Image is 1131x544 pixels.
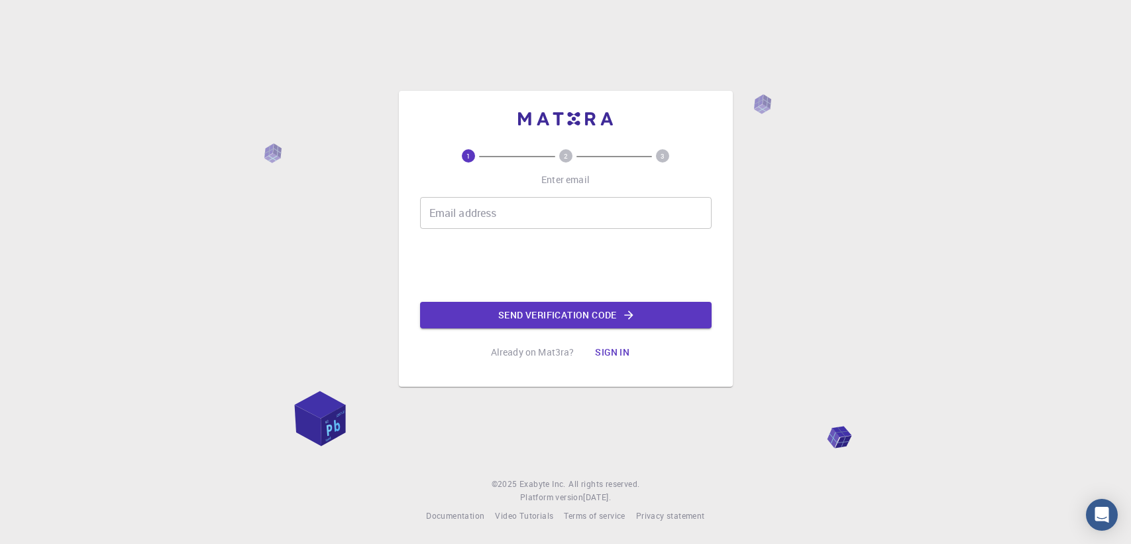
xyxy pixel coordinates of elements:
[492,478,519,491] span: © 2025
[564,151,568,161] text: 2
[564,510,625,523] a: Terms of service
[420,302,712,328] button: Send verification code
[661,151,665,161] text: 3
[584,339,640,366] button: Sign in
[426,510,484,523] a: Documentation
[583,492,611,502] span: [DATE] .
[495,510,553,523] a: Video Tutorials
[1086,499,1118,531] div: Open Intercom Messenger
[426,510,484,521] span: Documentation
[465,239,667,291] iframe: reCAPTCHA
[491,346,574,359] p: Already on Mat3ra?
[583,491,611,504] a: [DATE].
[466,151,470,161] text: 1
[519,478,566,489] span: Exabyte Inc.
[564,510,625,521] span: Terms of service
[636,510,705,521] span: Privacy statement
[541,173,590,186] p: Enter email
[519,478,566,491] a: Exabyte Inc.
[495,510,553,521] span: Video Tutorials
[520,491,583,504] span: Platform version
[636,510,705,523] a: Privacy statement
[568,478,639,491] span: All rights reserved.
